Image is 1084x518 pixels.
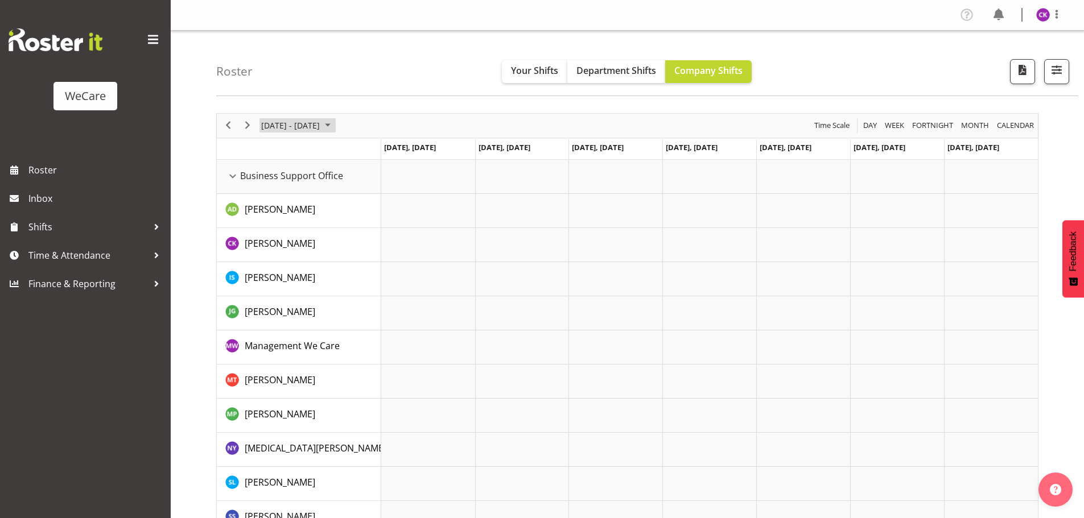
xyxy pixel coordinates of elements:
[238,114,257,138] div: next period
[813,118,852,132] button: Time Scale
[245,271,315,284] a: [PERSON_NAME]
[911,118,954,132] span: Fortnight
[240,169,343,183] span: Business Support Office
[28,190,165,207] span: Inbox
[28,161,165,179] span: Roster
[217,364,381,399] td: Michelle Thomas resource
[217,194,381,228] td: Aleea Devenport resource
[217,228,381,262] td: Chloe Kim resource
[1068,231,1078,271] span: Feedback
[28,275,148,292] span: Finance & Reporting
[259,118,336,132] button: June 2024
[674,64,743,77] span: Company Shifts
[245,373,315,387] a: [PERSON_NAME]
[245,305,315,318] a: [PERSON_NAME]
[959,118,991,132] button: Timeline Month
[9,28,102,51] img: Rosterit website logo
[260,118,321,132] span: [DATE] - [DATE]
[960,118,990,132] span: Month
[217,399,381,433] td: Millie Pumphrey resource
[996,118,1035,132] span: calendar
[65,88,106,105] div: WeCare
[666,142,718,152] span: [DATE], [DATE]
[854,142,905,152] span: [DATE], [DATE]
[217,330,381,364] td: Management We Care resource
[245,339,340,352] span: Management We Care
[257,114,337,138] div: June 24 - 30, 2024
[995,118,1036,132] button: Month
[479,142,530,152] span: [DATE], [DATE]
[28,218,148,235] span: Shifts
[760,142,811,152] span: [DATE], [DATE]
[245,442,386,454] span: [MEDICAL_DATA][PERSON_NAME]
[862,118,878,132] span: Day
[883,118,906,132] button: Timeline Week
[217,433,381,467] td: Nikita Yates resource
[245,408,315,420] span: [PERSON_NAME]
[567,60,665,83] button: Department Shifts
[245,475,315,489] a: [PERSON_NAME]
[947,142,999,152] span: [DATE], [DATE]
[217,160,381,194] td: Business Support Office resource
[28,247,148,264] span: Time & Attendance
[240,118,255,132] button: Next
[245,441,386,455] a: [MEDICAL_DATA][PERSON_NAME]
[502,60,567,83] button: Your Shifts
[862,118,879,132] button: Timeline Day
[219,114,238,138] div: previous period
[1044,59,1069,84] button: Filter Shifts
[813,118,851,132] span: Time Scale
[511,64,558,77] span: Your Shifts
[245,407,315,421] a: [PERSON_NAME]
[665,60,752,83] button: Company Shifts
[245,374,315,386] span: [PERSON_NAME]
[245,237,315,250] a: [PERSON_NAME]
[217,467,381,501] td: Sarah Lamont resource
[216,65,253,78] h4: Roster
[1050,484,1061,495] img: help-xxl-2.png
[572,142,624,152] span: [DATE], [DATE]
[910,118,955,132] button: Fortnight
[1036,8,1050,22] img: chloe-kim10479.jpg
[245,202,315,216] a: [PERSON_NAME]
[576,64,656,77] span: Department Shifts
[384,142,436,152] span: [DATE], [DATE]
[884,118,905,132] span: Week
[245,339,340,353] a: Management We Care
[217,262,381,296] td: Isabel Simcox resource
[221,118,236,132] button: Previous
[217,296,381,330] td: Janine Grundler resource
[1010,59,1035,84] button: Download a PDF of the roster according to the set date range.
[245,305,315,318] span: [PERSON_NAME]
[1062,220,1084,297] button: Feedback - Show survey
